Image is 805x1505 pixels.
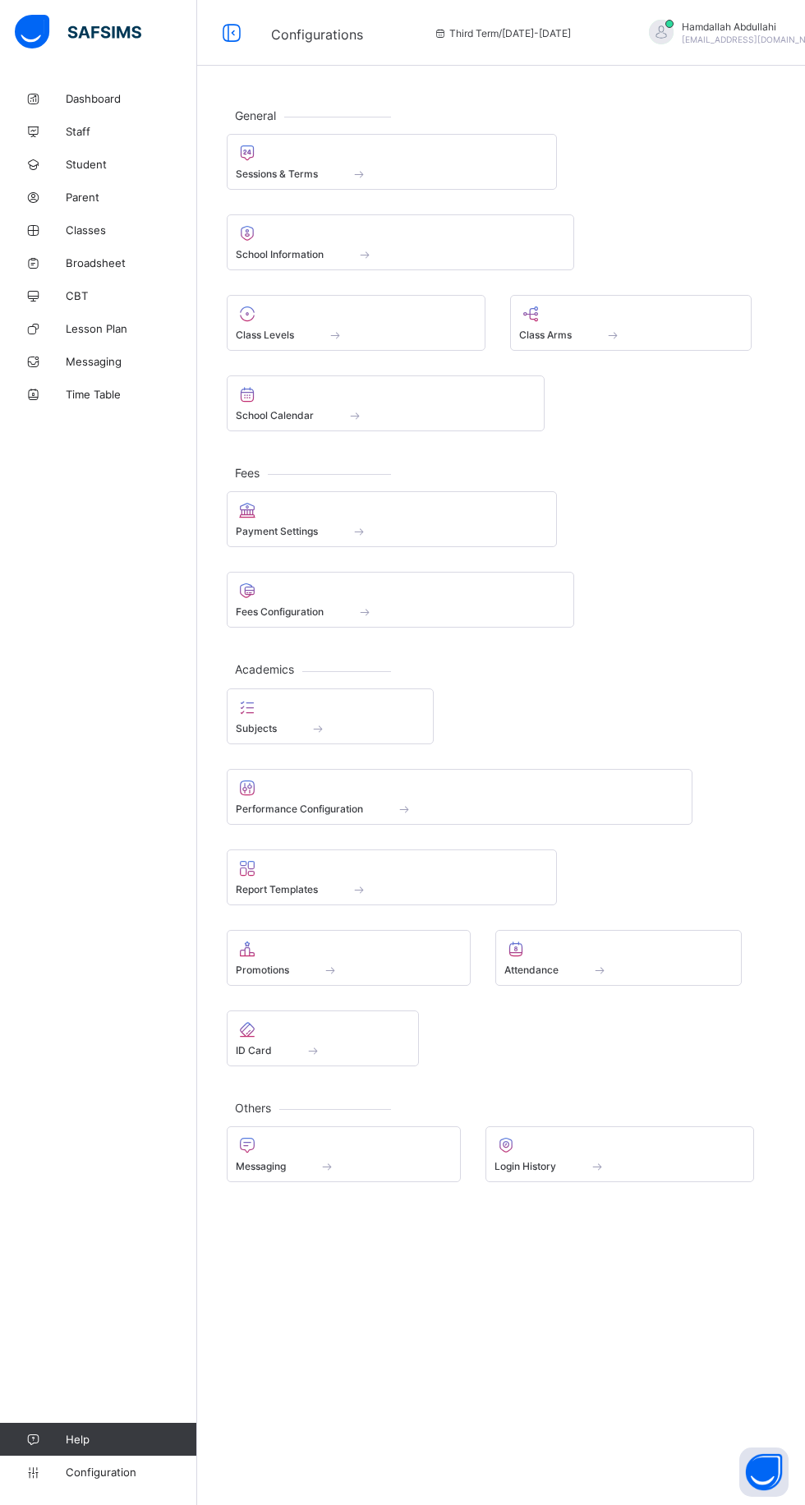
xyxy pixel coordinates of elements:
[236,722,277,734] span: Subjects
[66,191,197,204] span: Parent
[495,930,742,986] div: Attendance
[739,1447,789,1497] button: Open asap
[66,125,197,138] span: Staff
[236,605,324,618] span: Fees Configuration
[66,388,197,401] span: Time Table
[227,1101,279,1115] span: Others
[66,289,197,302] span: CBT
[66,92,197,105] span: Dashboard
[66,1433,196,1446] span: Help
[494,1160,556,1172] span: Login History
[227,375,545,431] div: School Calendar
[236,803,363,815] span: Performance Configuration
[227,134,557,190] div: Sessions & Terms
[66,322,197,335] span: Lesson Plan
[236,525,318,537] span: Payment Settings
[227,688,434,744] div: Subjects
[15,15,141,49] img: safsims
[236,168,318,180] span: Sessions & Terms
[66,355,197,368] span: Messaging
[227,769,692,825] div: Performance Configuration
[236,248,324,260] span: School Information
[519,329,572,341] span: Class Arms
[227,930,471,986] div: Promotions
[227,1126,461,1182] div: Messaging
[227,295,485,351] div: Class Levels
[227,108,284,122] span: General
[433,27,571,39] span: session/term information
[504,964,559,976] span: Attendance
[227,214,574,270] div: School Information
[236,329,294,341] span: Class Levels
[236,883,318,895] span: Report Templates
[66,1466,196,1479] span: Configuration
[510,295,752,351] div: Class Arms
[227,849,557,905] div: Report Templates
[485,1126,754,1182] div: Login History
[271,26,363,43] span: Configurations
[236,409,314,421] span: School Calendar
[227,662,302,676] span: Academics
[66,256,197,269] span: Broadsheet
[236,1160,286,1172] span: Messaging
[227,572,574,628] div: Fees Configuration
[227,1010,419,1066] div: ID Card
[227,466,268,480] span: Fees
[236,1044,272,1056] span: ID Card
[66,158,197,171] span: Student
[227,491,557,547] div: Payment Settings
[66,223,197,237] span: Classes
[236,964,289,976] span: Promotions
